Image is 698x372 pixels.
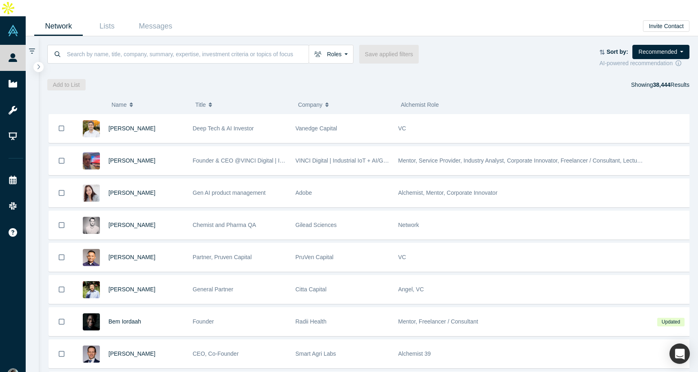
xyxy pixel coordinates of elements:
[296,350,336,357] span: Smart Agri Labs
[111,96,187,113] button: Name
[398,350,431,357] span: Alchemist 39
[631,79,689,90] div: Showing
[296,318,327,325] span: Radii Health
[193,350,239,357] span: CEO, Co-Founder
[653,81,689,88] span: Results
[49,340,74,368] button: Bookmark
[193,318,214,325] span: Founder
[643,20,689,32] button: Invite Contact
[83,185,100,202] img: Angela Lau's Profile Image
[108,254,155,260] a: [PERSON_NAME]
[108,318,141,325] a: Bem Iordaah
[108,350,155,357] a: [PERSON_NAME]
[83,346,100,363] img: Kirill Gusev's Profile Image
[49,179,74,207] button: Bookmark
[108,286,155,293] a: [PERSON_NAME]
[398,222,419,228] span: Network
[296,222,337,228] span: Gilead Sciences
[359,45,419,64] button: Save applied filters
[193,157,364,164] span: Founder & CEO @VINCI Digital | IIoT + AI/GenAI Strategic Advisory
[131,17,180,36] a: Messages
[398,254,406,260] span: VC
[193,189,266,196] span: Gen AI product management
[66,44,309,64] input: Search by name, title, company, summary, expertise, investment criteria or topics of focus
[607,48,628,55] strong: Sort by:
[398,189,498,196] span: Alchemist, Mentor, Corporate Innovator
[83,313,100,330] img: Bem Iordaah's Profile Image
[108,125,155,132] a: [PERSON_NAME]
[298,96,322,113] span: Company
[296,189,312,196] span: Adobe
[108,222,155,228] a: [PERSON_NAME]
[83,249,100,266] img: Sudip Chakrabarti's Profile Image
[7,25,19,36] img: Alchemist Vault Logo
[83,281,100,298] img: Jim Mao's Profile Image
[296,254,334,260] span: PruVen Capital
[195,96,289,113] button: Title
[296,125,337,132] span: Vanedge Capital
[398,318,478,325] span: Mentor, Freelancer / Consultant
[193,254,252,260] span: Partner, Pruven Capital
[401,101,439,108] span: Alchemist Role
[398,286,424,293] span: Angel, VC
[193,222,256,228] span: Chemist and Pharma QA
[193,125,254,132] span: Deep Tech & AI Investor
[195,96,206,113] span: Title
[47,79,86,90] button: Add to List
[83,217,100,234] img: James Morris's Profile Image
[49,114,74,143] button: Bookmark
[653,81,670,88] strong: 38,444
[49,211,74,239] button: Bookmark
[111,96,126,113] span: Name
[632,45,689,59] button: Recommended
[296,157,442,164] span: VINCI Digital | Industrial IoT + AI/GenAI Strategic Advisory
[193,286,234,293] span: General Partner
[599,59,689,68] div: AI-powered recommendation
[296,286,327,293] span: Citta Capital
[298,96,392,113] button: Company
[83,17,131,36] a: Lists
[108,189,155,196] a: [PERSON_NAME]
[34,17,83,36] a: Network
[49,147,74,175] button: Bookmark
[309,45,353,64] button: Roles
[49,275,74,304] button: Bookmark
[49,243,74,271] button: Bookmark
[83,120,100,137] img: Darren Thomson's Profile Image
[108,157,155,164] a: [PERSON_NAME]
[398,125,406,132] span: VC
[49,308,74,336] button: Bookmark
[657,318,684,326] span: Updated
[83,152,100,169] img: Fabio Bottacci's Profile Image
